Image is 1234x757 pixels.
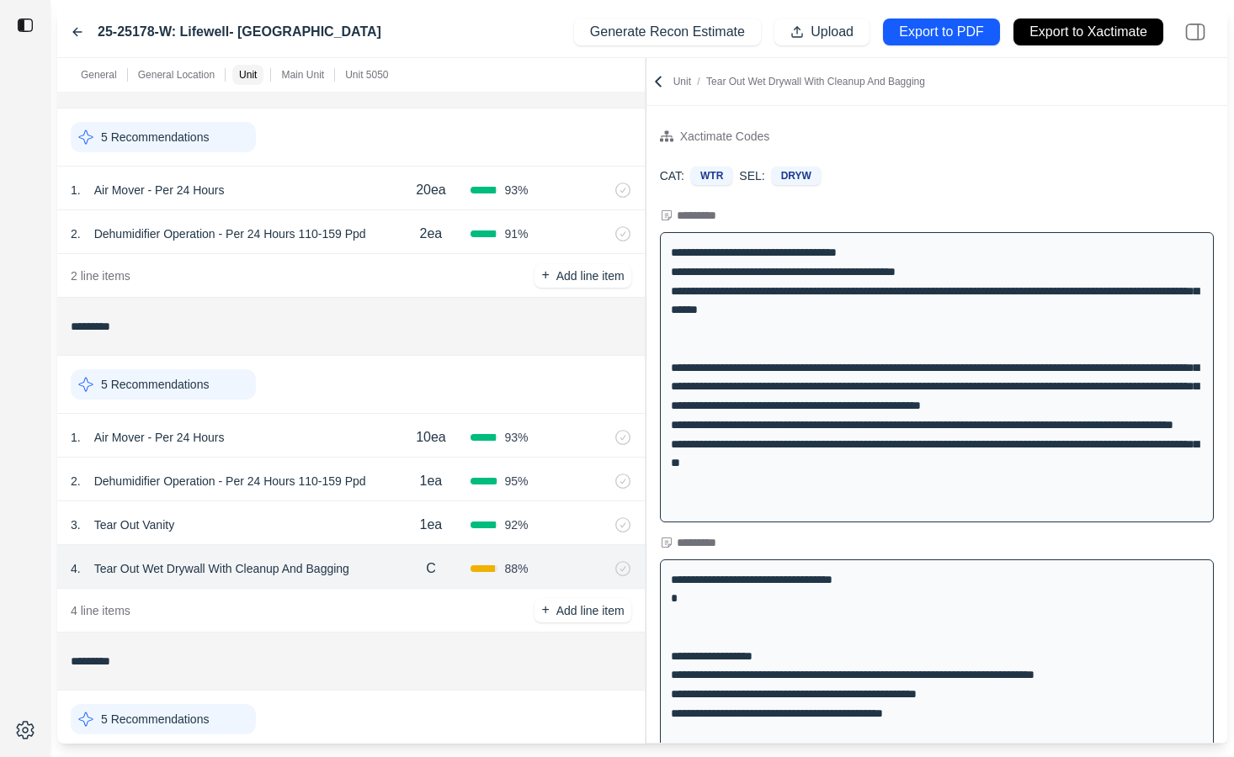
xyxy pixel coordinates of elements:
p: C [426,558,436,579]
p: 2 line items [71,267,130,284]
p: Unit 5050 [345,68,388,82]
p: 10ea [416,427,446,447]
p: Dehumidifier Operation - Per 24 Hours 110-159 Ppd [88,222,373,246]
button: Export to PDF [883,19,1000,45]
span: 92 % [504,516,528,533]
p: Main Unit [281,68,324,82]
p: Unit [673,75,925,88]
button: +Add line item [535,264,630,288]
p: 2 . [71,225,81,242]
div: DRYW [772,167,821,185]
p: Add line item [556,267,625,284]
span: 93 % [504,429,528,446]
p: 5 Recommendations [101,376,209,393]
p: General [81,68,117,82]
span: Tear Out Wet Drywall With Cleanup And Bagging [706,76,925,87]
p: 20ea [416,180,446,200]
p: Upload [811,23,854,42]
p: + [541,601,549,620]
p: 1ea [420,515,443,535]
p: 4 line items [71,602,130,619]
p: 5 Recommendations [101,711,209,728]
div: WTR [691,167,732,185]
p: Unit [239,68,257,82]
p: 3 . [71,516,81,533]
p: SEL: [739,167,764,184]
p: 1ea [420,471,443,491]
button: Export to Xactimate [1013,19,1163,45]
button: Upload [774,19,870,45]
p: Air Mover - Per 24 Hours [88,426,231,449]
p: Tear Out Wet Drywall With Cleanup And Bagging [88,557,356,580]
p: Air Mover - Per 24 Hours [88,178,231,202]
p: 2ea [420,224,443,244]
p: Export to Xactimate [1029,23,1147,42]
p: Export to PDF [899,23,983,42]
p: 1 . [71,182,81,199]
span: 88 % [504,560,528,577]
span: 91 % [504,225,528,242]
p: 5 Recommendations [101,129,209,146]
p: Add line item [556,602,625,619]
p: + [541,266,549,285]
span: / [691,76,706,87]
p: General Location [138,68,215,82]
button: +Add line item [535,599,630,622]
p: Dehumidifier Operation - Per 24 Hours 110-159 Ppd [88,469,373,493]
img: toggle sidebar [17,17,34,34]
label: 25-25178-W: Lifewell- [GEOGRAPHIC_DATA] [98,22,381,42]
p: Generate Recon Estimate [590,23,745,42]
p: CAT: [660,167,684,184]
p: 2 . [71,473,81,490]
img: right-panel.svg [1177,13,1214,50]
button: Generate Recon Estimate [574,19,761,45]
p: Tear Out Vanity [88,513,181,537]
span: 93 % [504,182,528,199]
span: 95 % [504,473,528,490]
p: 4 . [71,560,81,577]
p: 1 . [71,429,81,446]
div: Xactimate Codes [680,126,770,146]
